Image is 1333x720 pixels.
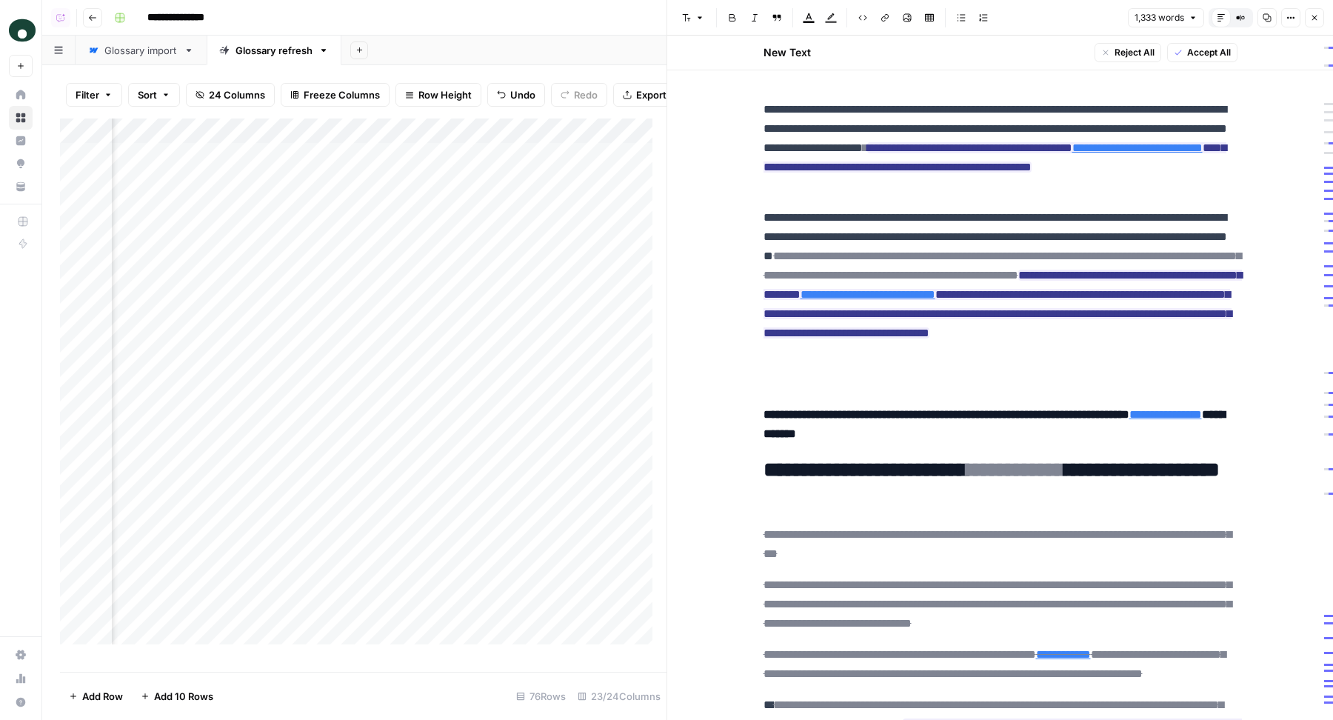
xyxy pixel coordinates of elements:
[1187,46,1231,59] span: Accept All
[9,129,33,153] a: Insights
[764,45,811,60] h2: New Text
[510,87,535,102] span: Undo
[9,175,33,199] a: Your Data
[1167,43,1237,62] button: Accept All
[104,43,178,58] div: Glossary import
[66,83,122,107] button: Filter
[9,83,33,107] a: Home
[1095,43,1161,62] button: Reject All
[9,17,36,44] img: Oyster Logo
[9,106,33,130] a: Browse
[395,83,481,107] button: Row Height
[510,684,572,708] div: 76 Rows
[138,87,157,102] span: Sort
[636,87,689,102] span: Export CSV
[281,83,390,107] button: Freeze Columns
[1135,11,1184,24] span: 1,333 words
[207,36,341,65] a: Glossary refresh
[304,87,380,102] span: Freeze Columns
[82,689,123,704] span: Add Row
[9,643,33,667] a: Settings
[60,684,132,708] button: Add Row
[487,83,545,107] button: Undo
[551,83,607,107] button: Redo
[613,83,698,107] button: Export CSV
[418,87,472,102] span: Row Height
[1128,8,1204,27] button: 1,333 words
[132,684,222,708] button: Add 10 Rows
[76,87,99,102] span: Filter
[574,87,598,102] span: Redo
[154,689,213,704] span: Add 10 Rows
[9,667,33,690] a: Usage
[572,684,666,708] div: 23/24 Columns
[128,83,180,107] button: Sort
[186,83,275,107] button: 24 Columns
[1115,46,1155,59] span: Reject All
[9,152,33,176] a: Opportunities
[209,87,265,102] span: 24 Columns
[235,43,313,58] div: Glossary refresh
[76,36,207,65] a: Glossary import
[9,690,33,714] button: Help + Support
[9,12,33,49] button: Workspace: Oyster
